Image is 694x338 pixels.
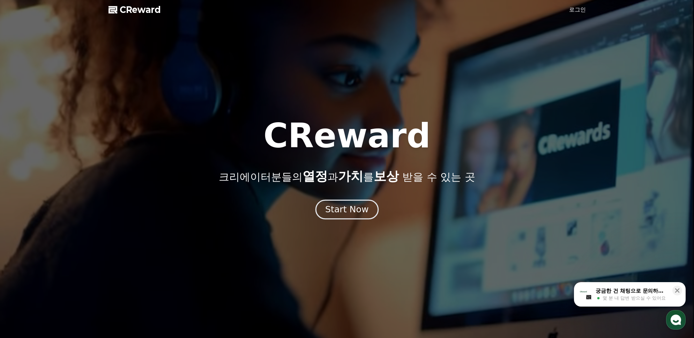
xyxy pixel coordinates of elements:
span: 가치 [338,169,363,183]
p: 크리에이터분들의 과 를 받을 수 있는 곳 [219,169,475,183]
span: CReward [120,4,161,15]
div: Start Now [325,204,368,215]
a: Start Now [317,207,377,214]
button: Start Now [315,200,379,220]
a: 설정 [90,221,134,239]
span: 보상 [374,169,399,183]
span: 열정 [303,169,328,183]
span: 홈 [22,232,26,237]
span: 대화 [64,232,72,238]
a: CReward [109,4,161,15]
a: 홈 [2,221,46,239]
span: 설정 [108,232,116,237]
a: 로그인 [569,6,586,14]
a: 대화 [46,221,90,239]
h1: CReward [263,119,431,153]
